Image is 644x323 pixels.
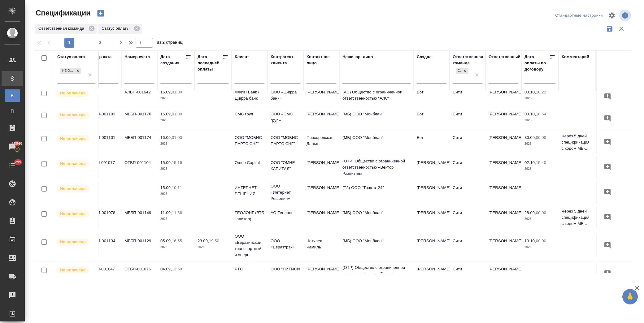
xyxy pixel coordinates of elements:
p: 28.09, [524,210,536,215]
td: (МБ) ООО "Монблан" [339,235,414,256]
td: [PERSON_NAME] [303,108,339,130]
p: 03.10, [524,90,536,94]
button: Создать [93,8,108,19]
p: 15.09, [160,160,172,165]
td: [PERSON_NAME] [303,157,339,178]
div: Дата создания [160,54,185,66]
button: 🙏 [622,289,638,304]
p: Через 5 дней спецификация с кодом МБ-... [562,133,593,152]
div: Дата последней оплаты [198,54,222,72]
div: Наше юр. лицо [342,54,373,60]
p: Не оплачена [60,112,85,118]
td: Сити [450,235,485,256]
p: 19:50 [209,239,219,243]
p: 02.10, [524,160,536,165]
td: Сити [450,182,485,203]
p: Не оплачена [60,186,85,192]
p: ООО «Интернет Решения» [271,183,300,202]
div: Статус оплаты [98,24,142,34]
p: 2025 [160,244,191,250]
span: 2 [95,40,105,46]
p: Omne Capital [235,160,264,166]
p: ФФИН Банк / Цифра банк [235,89,264,101]
td: (OTP) Общество с ограниченной ответственностью «Вектор Развития» [339,261,414,286]
td: МББП-001174 [121,131,157,153]
td: Прохоровская Дарья [303,131,339,153]
div: Контактное лицо [307,54,336,66]
p: Статус оплаты [102,25,132,32]
td: АЛБП-001642 [121,86,157,108]
span: В [8,93,17,99]
p: 03.10, [524,112,536,116]
p: Через 5 дней спецификация с кодом МБ-... [562,208,593,227]
div: Ответственная команда [35,24,97,34]
p: 00:00 [536,210,546,215]
p: 15.09, [160,185,172,190]
a: 18046 [2,139,23,154]
td: [PERSON_NAME] [485,131,521,153]
p: Не оплачена [60,211,85,217]
p: ООО "МОБИС ПАРТС СНГ" [271,135,300,147]
p: Не оплачена [60,267,85,273]
p: 10.10, [524,239,536,243]
td: [PERSON_NAME] [414,207,450,228]
div: Клиент [235,54,249,60]
p: 30.09, [524,135,536,140]
td: (МБ) ООО "Монблан" [339,207,414,228]
button: Сбросить фильтры [616,23,627,35]
td: [PERSON_NAME] [414,263,450,285]
p: 2025 [160,166,191,172]
td: [PERSON_NAME] [414,235,450,256]
p: 11.09, [160,210,172,215]
p: 01:00 [172,135,182,140]
div: Не оплачена [60,68,74,74]
span: П [8,108,17,114]
div: Сити [455,67,469,75]
div: Номер акта [89,54,111,60]
td: (OTP) Общество с ограниченной ответственностью «Вектор Развития» [339,155,414,180]
p: 2025 [160,141,191,147]
p: 16.09, [160,135,172,140]
p: Не оплачена [60,90,85,96]
p: ИНТЕРНЕТ РЕШЕНИЯ [235,185,264,197]
p: 01:00 [172,112,182,116]
div: Статус оплаты [57,54,88,60]
div: split button [554,11,604,20]
span: 299 [11,159,25,165]
p: 16:55 [172,239,182,243]
div: Ответственный [489,54,520,60]
td: (AU) Общество с ограниченной ответственностью "АЛС" [339,86,414,108]
td: ОТБП-001104 [121,157,157,178]
td: АЛБП-001638 [85,86,121,108]
p: 00:00 [536,239,546,243]
td: МББП-001129 [121,235,157,256]
div: Сити [456,68,461,74]
p: ООО «Цифра банк» [271,89,300,101]
td: Сити [450,108,485,130]
span: 18046 [8,140,26,147]
td: [PERSON_NAME] [485,235,521,256]
p: ООО "ОМНЕ КАПИТАЛ" [271,160,300,172]
td: Бот [414,131,450,153]
p: ООО «Евразтрэк» [271,238,300,250]
td: [PERSON_NAME] [485,263,521,285]
p: 2025 [524,117,555,123]
button: Сохранить фильтры [604,23,616,35]
td: [PERSON_NAME] [485,182,521,203]
p: Не оплачена [60,161,85,167]
td: (МБ) ООО "Монблан" [339,108,414,130]
p: 2025 [160,117,191,123]
a: 299 [2,157,23,173]
div: Номер счета [124,54,150,60]
p: 2025 [524,95,555,101]
td: [PERSON_NAME] [303,182,339,203]
p: 15:16 [172,160,182,165]
p: ООО «Евразийский транспортный и энерг... [235,233,264,258]
p: 04.09, [160,267,172,271]
p: 2025 [160,191,191,197]
td: МББП-001078 [85,207,121,228]
td: [PERSON_NAME] [303,207,339,228]
p: 2025 [198,244,228,250]
p: 11:56 [172,210,182,215]
p: 2025 [524,244,555,250]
